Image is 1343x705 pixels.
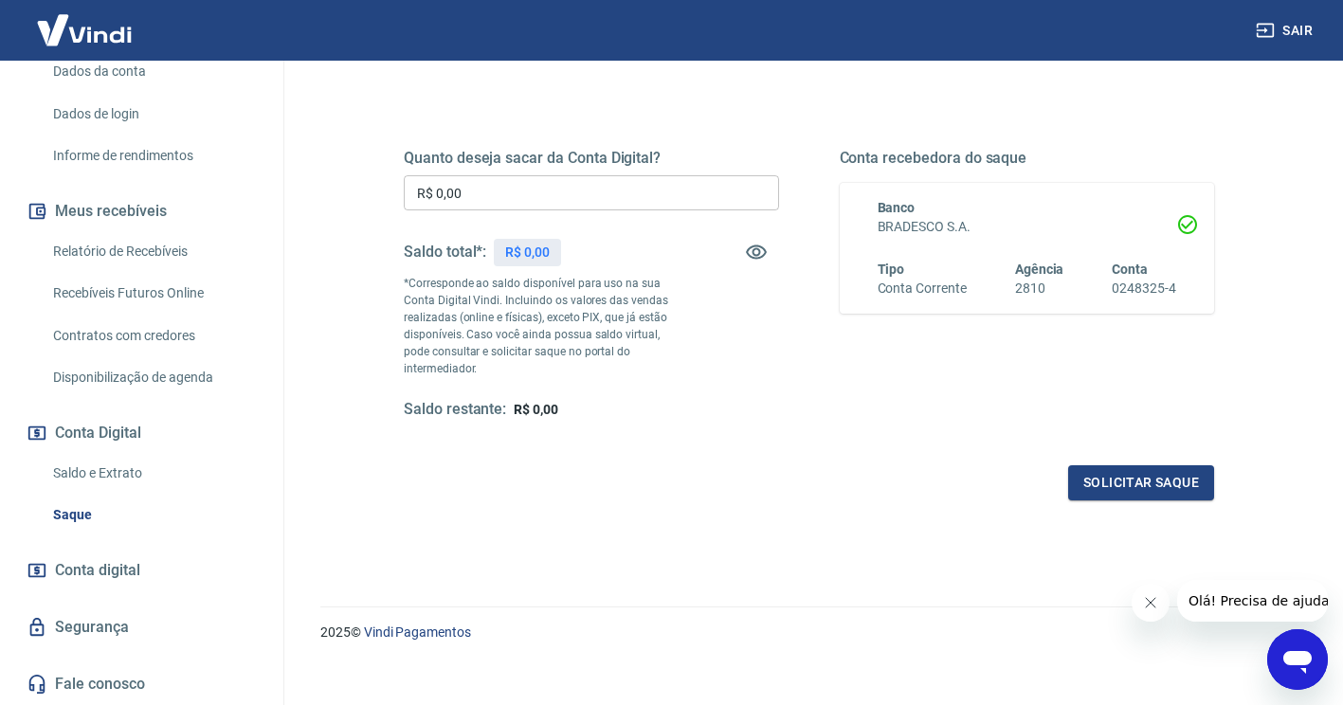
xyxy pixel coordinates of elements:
img: Vindi [23,1,146,59]
iframe: Mensagem da empresa [1177,580,1328,622]
h6: 0248325-4 [1112,279,1176,298]
span: Conta [1112,262,1148,277]
a: Saldo e Extrato [45,454,261,493]
span: Banco [878,200,916,215]
a: Conta digital [23,550,261,591]
p: 2025 © [320,623,1298,642]
h6: BRADESCO S.A. [878,217,1177,237]
a: Informe de rendimentos [45,136,261,175]
span: Conta digital [55,557,140,584]
h5: Saldo restante: [404,400,506,420]
a: Fale conosco [23,663,261,705]
a: Recebíveis Futuros Online [45,274,261,313]
a: Dados de login [45,95,261,134]
button: Solicitar saque [1068,465,1214,500]
p: R$ 0,00 [505,243,550,262]
a: Saque [45,496,261,534]
a: Dados da conta [45,52,261,91]
h5: Conta recebedora do saque [840,149,1215,168]
h5: Quanto deseja sacar da Conta Digital? [404,149,779,168]
a: Contratos com credores [45,316,261,355]
span: Olá! Precisa de ajuda? [11,13,159,28]
a: Vindi Pagamentos [364,624,471,640]
span: Tipo [878,262,905,277]
iframe: Botão para abrir a janela de mensagens [1267,629,1328,690]
button: Meus recebíveis [23,190,261,232]
span: R$ 0,00 [514,402,558,417]
span: Agência [1015,262,1064,277]
a: Segurança [23,606,261,648]
a: Relatório de Recebíveis [45,232,261,271]
h6: Conta Corrente [878,279,967,298]
a: Disponibilização de agenda [45,358,261,397]
iframe: Fechar mensagem [1132,584,1170,622]
h6: 2810 [1015,279,1064,298]
p: *Corresponde ao saldo disponível para uso na sua Conta Digital Vindi. Incluindo os valores das ve... [404,275,685,377]
button: Conta Digital [23,412,261,454]
h5: Saldo total*: [404,243,486,262]
button: Sair [1252,13,1320,48]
